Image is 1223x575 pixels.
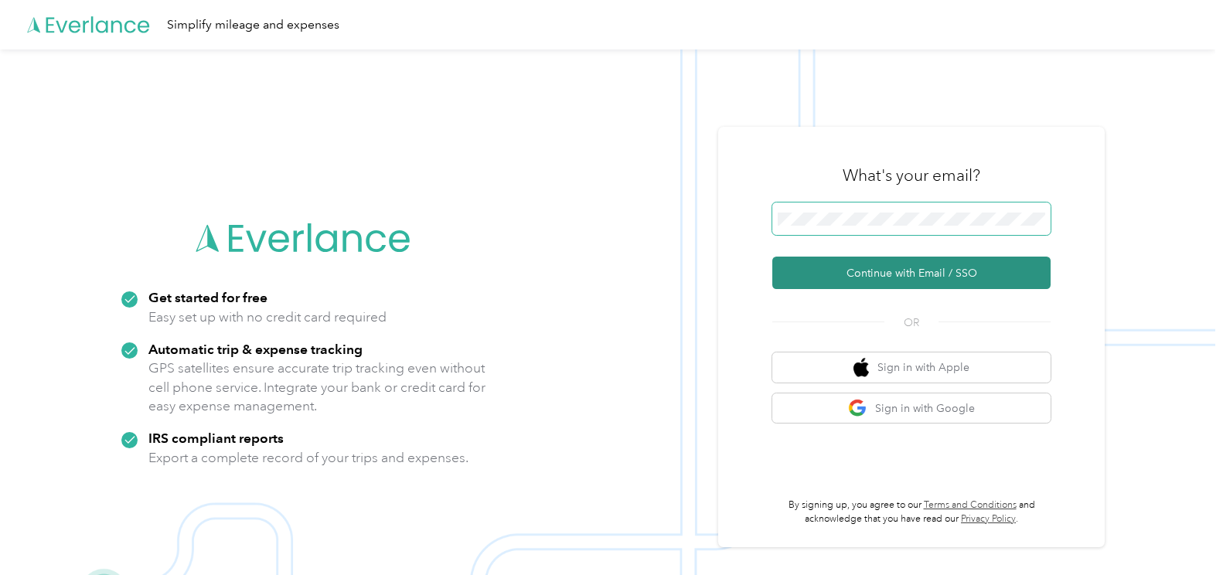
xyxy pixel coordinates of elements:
button: google logoSign in with Google [772,393,1051,424]
a: Terms and Conditions [924,499,1017,511]
div: Simplify mileage and expenses [167,15,339,35]
p: GPS satellites ensure accurate trip tracking even without cell phone service. Integrate your bank... [148,359,486,416]
strong: Automatic trip & expense tracking [148,341,363,357]
strong: IRS compliant reports [148,430,284,446]
strong: Get started for free [148,289,267,305]
h3: What's your email? [843,165,980,186]
img: google logo [848,399,867,418]
button: apple logoSign in with Apple [772,352,1051,383]
p: Export a complete record of your trips and expenses. [148,448,468,468]
p: By signing up, you agree to our and acknowledge that you have read our . [772,498,1051,526]
img: apple logo [853,358,869,377]
p: Easy set up with no credit card required [148,308,387,327]
button: Continue with Email / SSO [772,257,1051,289]
span: OR [884,315,939,331]
a: Privacy Policy [961,513,1016,525]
